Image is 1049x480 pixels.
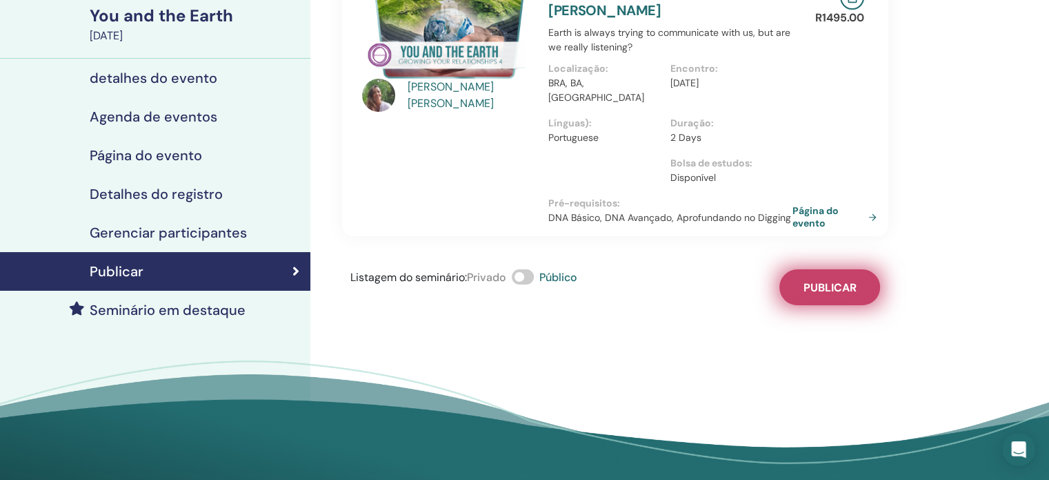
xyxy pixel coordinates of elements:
button: Publicar [779,269,880,305]
p: Bolsa de estudos : [670,156,784,171]
p: Earth is always trying to communicate with us, but are we really listening? [548,26,792,55]
h4: detalhes do evento [90,70,217,86]
p: 2 Days [670,131,784,145]
span: Listagem do seminário : [350,270,467,285]
h4: Agenda de eventos [90,108,217,125]
p: Línguas) : [548,116,662,131]
p: Encontro : [670,61,784,76]
p: [DATE] [670,76,784,90]
div: [DATE] [90,28,302,44]
div: You and the Earth [90,4,302,28]
p: Localização : [548,61,662,76]
h4: Página do evento [90,147,202,164]
h4: Seminário em destaque [90,302,246,318]
p: Pré-requisitos : [548,196,792,211]
span: Privado [467,270,506,285]
h4: Gerenciar participantes [90,224,247,241]
h4: Publicar [90,263,143,280]
p: Disponível [670,171,784,185]
a: [PERSON_NAME] [PERSON_NAME] [408,79,535,112]
p: DNA Básico, DNA Avançado, Aprofundando no Digging [548,211,792,225]
p: Portuguese [548,131,662,145]
div: Open Intercom Messenger [1002,433,1035,466]
span: Publicar [803,280,857,295]
img: default.jpg [362,79,395,112]
a: Página do evento [792,204,882,229]
p: R 1495.00 [815,10,864,26]
p: Duração : [670,116,784,131]
a: You and the Earth[DATE] [81,4,310,44]
span: Público [539,270,577,285]
p: BRA, BA, [GEOGRAPHIC_DATA] [548,76,662,105]
h4: Detalhes do registro [90,186,223,202]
